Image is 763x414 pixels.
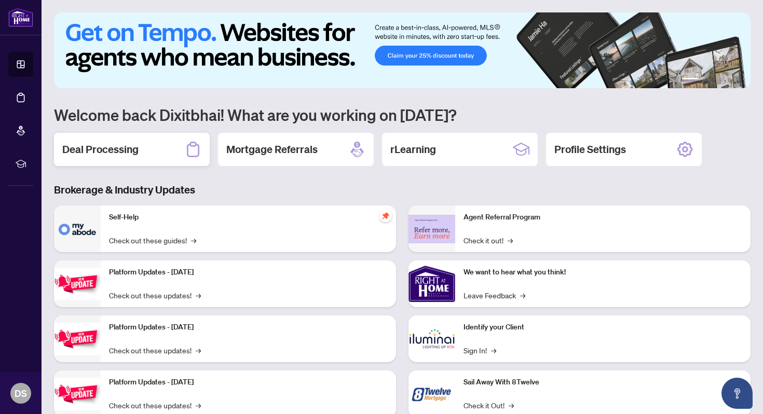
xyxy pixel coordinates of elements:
[54,105,751,125] h1: Welcome back Dixitbhai! What are you working on [DATE]?
[408,215,455,243] img: Agent Referral Program
[54,378,101,410] img: Platform Updates - June 23, 2025
[54,12,751,88] img: Slide 0
[464,399,514,411] a: Check it Out!→
[520,289,525,301] span: →
[464,344,496,356] a: Sign In!→
[390,142,436,157] h2: rLearning
[509,399,514,411] span: →
[508,234,513,246] span: →
[719,78,724,82] button: 4
[464,212,742,223] p: Agent Referral Program
[109,399,201,411] a: Check out these updates!→
[711,78,715,82] button: 3
[8,8,33,27] img: logo
[196,399,201,411] span: →
[109,234,196,246] a: Check out these guides!→
[54,268,101,300] img: Platform Updates - July 21, 2025
[408,315,455,362] img: Identify your Client
[54,205,101,252] img: Self-Help
[736,78,740,82] button: 6
[721,378,753,409] button: Open asap
[682,78,699,82] button: 1
[491,344,496,356] span: →
[196,289,201,301] span: →
[226,142,318,157] h2: Mortgage Referrals
[379,210,392,222] span: pushpin
[54,323,101,355] img: Platform Updates - July 8, 2025
[464,267,742,278] p: We want to hear what you think!
[109,212,388,223] p: Self-Help
[703,78,707,82] button: 2
[191,234,196,246] span: →
[54,183,751,197] h3: Brokerage & Industry Updates
[109,377,388,388] p: Platform Updates - [DATE]
[109,322,388,333] p: Platform Updates - [DATE]
[554,142,626,157] h2: Profile Settings
[728,78,732,82] button: 5
[62,142,139,157] h2: Deal Processing
[109,267,388,278] p: Platform Updates - [DATE]
[408,260,455,307] img: We want to hear what you think!
[464,377,742,388] p: Sail Away With 8Twelve
[15,386,27,401] span: DS
[109,344,201,356] a: Check out these updates!→
[464,322,742,333] p: Identify your Client
[464,234,513,246] a: Check it out!→
[196,344,201,356] span: →
[109,289,201,301] a: Check out these updates!→
[464,289,525,301] a: Leave Feedback→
